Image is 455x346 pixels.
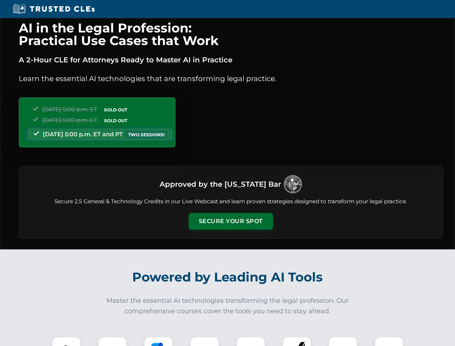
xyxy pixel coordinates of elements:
h2: Powered by Leading AI Tools [28,265,427,290]
button: Secure Your Spot [189,213,273,230]
h3: Approved by the [US_STATE] Bar [160,178,281,191]
h1: AI in the Legal Profession: Practical Use Cases that Work [19,22,443,47]
span: SOLD OUT [102,106,130,114]
p: Learn the essential AI technologies that are transforming legal practice. [19,73,443,84]
p: Secure 2.5 General & Technology Credits in our Live Webcast and learn proven strategies designed ... [28,198,434,206]
p: Master the essential AI technologies transforming the legal profession. Our comprehensive courses... [102,296,354,316]
p: A 2-Hour CLE for Attorneys Ready to Master AI in Practice [19,54,443,66]
span: [DATE] 5:00 p.m. ET [42,117,97,124]
img: Logo [284,175,302,193]
img: Trusted CLEs [11,4,97,14]
span: [DATE] 5:00 p.m. ET [42,106,97,113]
span: SOLD OUT [102,117,130,124]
